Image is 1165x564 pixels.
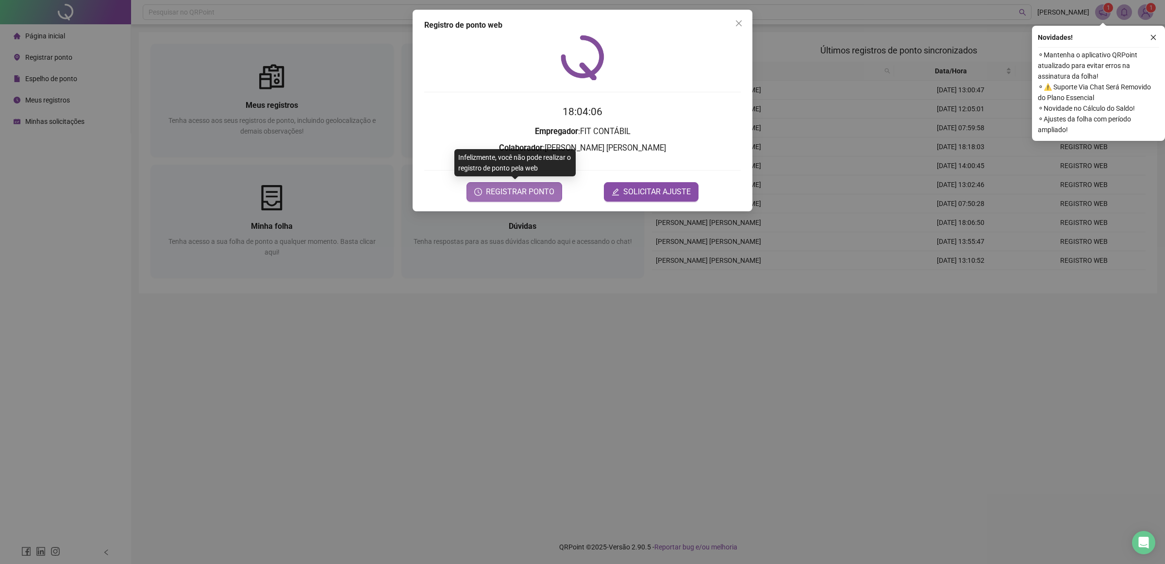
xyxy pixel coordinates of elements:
h3: : FIT CONTÁBIL [424,125,741,138]
div: Registro de ponto web [424,19,741,31]
span: close [1150,34,1157,41]
div: Infelizmente, você não pode realizar o registro de ponto pela web [454,149,576,176]
button: editSOLICITAR AJUSTE [604,182,699,202]
h3: : [PERSON_NAME] [PERSON_NAME] [424,142,741,154]
span: clock-circle [474,188,482,196]
div: Open Intercom Messenger [1132,531,1155,554]
span: ⚬ Novidade no Cálculo do Saldo! [1038,103,1159,114]
span: ⚬ Mantenha o aplicativo QRPoint atualizado para evitar erros na assinatura da folha! [1038,50,1159,82]
time: 18:04:06 [563,106,602,118]
span: edit [612,188,619,196]
span: REGISTRAR PONTO [486,186,554,198]
span: Novidades ! [1038,32,1073,43]
button: Close [731,16,747,31]
button: REGISTRAR PONTO [466,182,562,202]
strong: Colaborador [499,143,543,153]
span: ⚬ Ajustes da folha com período ampliado! [1038,114,1159,135]
span: SOLICITAR AJUSTE [623,186,691,198]
strong: Empregador [535,127,578,136]
span: ⚬ ⚠️ Suporte Via Chat Será Removido do Plano Essencial [1038,82,1159,103]
span: close [735,19,743,27]
img: QRPoint [561,35,604,80]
